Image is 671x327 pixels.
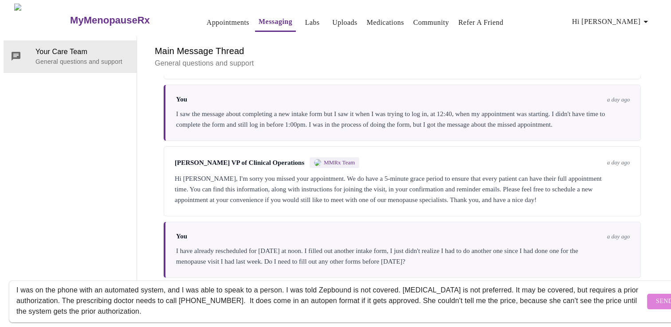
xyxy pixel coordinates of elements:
span: a day ago [607,159,630,166]
span: Your Care Team [35,47,129,57]
a: Appointments [207,16,249,29]
button: Messaging [255,13,296,32]
span: a day ago [607,96,630,103]
a: Community [413,16,449,29]
span: a day ago [607,233,630,240]
a: Medications [367,16,404,29]
button: Hi [PERSON_NAME] [569,13,655,31]
span: Hi [PERSON_NAME] [572,16,651,28]
img: MMRX [314,159,321,166]
button: Labs [298,14,326,31]
a: Refer a Friend [458,16,503,29]
button: Appointments [203,14,253,31]
div: Hi [PERSON_NAME], I'm sorry you missed your appointment. We do have a 5-minute grace period to en... [175,173,630,205]
div: I have already rescheduled for [DATE] at noon. I filled out another intake form, I just didn't re... [176,245,630,267]
span: You [176,96,187,103]
button: Uploads [329,14,361,31]
div: I saw the message about completing a new intake form but I saw it when I was trying to log in, at... [176,109,630,130]
a: MyMenopauseRx [69,5,185,36]
button: Refer a Friend [455,14,507,31]
span: You [176,233,187,240]
a: Labs [305,16,320,29]
span: MMRx Team [324,159,355,166]
button: Community [410,14,453,31]
img: MyMenopauseRx Logo [14,4,69,37]
a: Messaging [259,16,292,28]
h3: MyMenopauseRx [70,15,150,26]
h6: Main Message Thread [155,44,650,58]
a: Uploads [332,16,357,29]
div: Your Care TeamGeneral questions and support [4,40,137,72]
button: Medications [363,14,408,31]
p: General questions and support [155,58,650,69]
textarea: Send a message about your appointment [16,287,645,315]
span: [PERSON_NAME] VP of Clinical Operations [175,159,304,167]
p: General questions and support [35,57,129,66]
